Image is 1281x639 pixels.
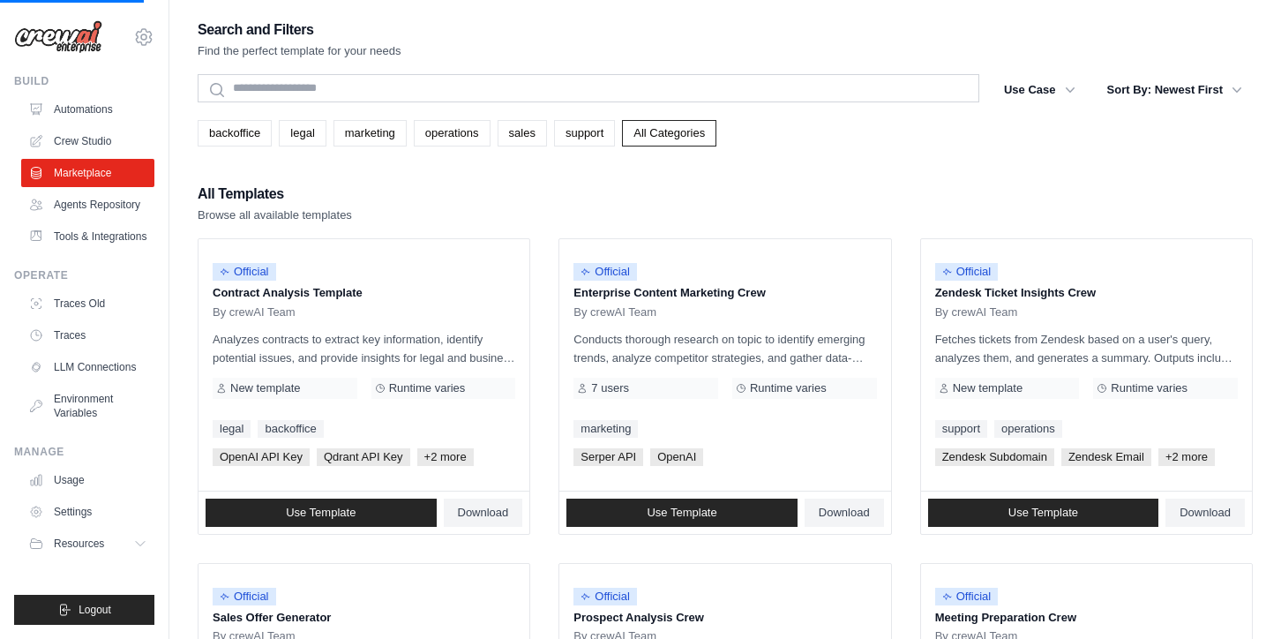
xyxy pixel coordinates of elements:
[935,284,1238,302] p: Zendesk Ticket Insights Crew
[198,207,352,224] p: Browse all available templates
[994,420,1062,438] a: operations
[1097,74,1253,106] button: Sort By: Newest First
[573,588,637,605] span: Official
[21,222,154,251] a: Tools & Integrations
[573,263,637,281] span: Official
[198,42,401,60] p: Find the perfect template for your needs
[819,506,870,520] span: Download
[573,420,638,438] a: marketing
[21,498,154,526] a: Settings
[935,330,1238,367] p: Fetches tickets from Zendesk based on a user's query, analyzes them, and generates a summary. Out...
[935,588,999,605] span: Official
[993,74,1086,106] button: Use Case
[1193,554,1281,639] iframe: Chat Widget
[805,499,884,527] a: Download
[750,381,827,395] span: Runtime varies
[1180,506,1231,520] span: Download
[1158,448,1215,466] span: +2 more
[953,381,1023,395] span: New template
[935,609,1238,627] p: Meeting Preparation Crew
[198,18,401,42] h2: Search and Filters
[935,448,1054,466] span: Zendesk Subdomain
[21,321,154,350] a: Traces
[935,305,1018,319] span: By crewAI Team
[206,499,437,527] a: Use Template
[21,191,154,219] a: Agents Repository
[21,95,154,124] a: Automations
[21,385,154,427] a: Environment Variables
[21,289,154,318] a: Traces Old
[935,263,999,281] span: Official
[21,353,154,381] a: LLM Connections
[14,74,154,88] div: Build
[928,499,1159,527] a: Use Template
[198,182,352,207] h2: All Templates
[935,420,987,438] a: support
[21,159,154,187] a: Marketplace
[213,588,276,605] span: Official
[414,120,491,147] a: operations
[573,284,876,302] p: Enterprise Content Marketing Crew
[566,499,798,527] a: Use Template
[554,120,615,147] a: support
[258,420,323,438] a: backoffice
[573,305,656,319] span: By crewAI Team
[14,445,154,459] div: Manage
[21,530,154,558] button: Resources
[54,537,104,551] span: Resources
[21,466,154,494] a: Usage
[213,330,515,367] p: Analyzes contracts to extract key information, identify potential issues, and provide insights fo...
[1061,448,1151,466] span: Zendesk Email
[198,120,272,147] a: backoffice
[333,120,407,147] a: marketing
[14,20,102,54] img: Logo
[389,381,466,395] span: Runtime varies
[591,381,629,395] span: 7 users
[1111,381,1187,395] span: Runtime varies
[213,284,515,302] p: Contract Analysis Template
[444,499,523,527] a: Download
[213,420,251,438] a: legal
[317,448,410,466] span: Qdrant API Key
[1008,506,1078,520] span: Use Template
[14,595,154,625] button: Logout
[279,120,326,147] a: legal
[417,448,474,466] span: +2 more
[573,330,876,367] p: Conducts thorough research on topic to identify emerging trends, analyze competitor strategies, a...
[622,120,716,147] a: All Categories
[286,506,356,520] span: Use Template
[79,603,111,617] span: Logout
[14,268,154,282] div: Operate
[458,506,509,520] span: Download
[213,305,296,319] span: By crewAI Team
[650,448,703,466] span: OpenAI
[213,448,310,466] span: OpenAI API Key
[647,506,716,520] span: Use Template
[213,609,515,627] p: Sales Offer Generator
[573,609,876,627] p: Prospect Analysis Crew
[573,448,643,466] span: Serper API
[213,263,276,281] span: Official
[21,127,154,155] a: Crew Studio
[498,120,547,147] a: sales
[230,381,300,395] span: New template
[1165,499,1245,527] a: Download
